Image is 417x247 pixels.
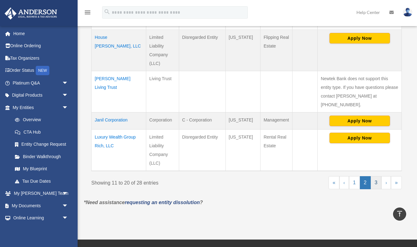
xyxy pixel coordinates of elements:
a: First [329,176,339,189]
a: 1 [349,176,360,189]
a: Previous [339,176,349,189]
a: My Blueprint [9,163,75,175]
a: Platinum Q&Aarrow_drop_down [4,77,78,89]
a: My Entitiesarrow_drop_down [4,101,75,114]
td: Limited Liability Company (LLC) [146,30,179,71]
a: Online Learningarrow_drop_down [4,212,78,224]
a: Next [381,176,391,189]
a: 3 [371,176,382,189]
td: [US_STATE] [225,129,260,171]
img: User Pic [403,8,412,17]
em: *Need assistance ? [84,200,203,205]
a: requesting an entity dissolution [125,200,200,205]
a: Last [391,176,402,189]
td: Management [260,112,292,129]
a: menu [84,11,91,16]
i: vertical_align_top [396,210,403,217]
td: Disregarded Entity [179,30,225,71]
a: My Documentsarrow_drop_down [4,199,78,212]
a: vertical_align_top [393,208,406,221]
a: 2 [360,176,371,189]
img: Anderson Advisors Platinum Portal [3,7,59,20]
span: arrow_drop_down [62,77,75,89]
a: Home [4,27,78,40]
button: Apply Now [329,116,390,126]
td: Flipping Real Estate [260,30,292,71]
td: [US_STATE] [225,30,260,71]
button: Apply Now [329,133,390,143]
td: Newtek Bank does not support this entity type. If you have questions please contact [PERSON_NAME]... [318,71,402,112]
a: Online Ordering [4,40,78,52]
span: arrow_drop_down [62,89,75,102]
a: Binder Walkthrough [9,150,75,163]
td: Rental Real Estate [260,129,292,171]
a: Tax Organizers [4,52,78,64]
a: Order StatusNEW [4,64,78,77]
td: [US_STATE] [225,112,260,129]
button: Apply Now [329,33,390,43]
td: Corporation [146,112,179,129]
a: Entity Change Request [9,138,75,151]
td: Disregarded Entity [179,129,225,171]
a: Tax Due Dates [9,175,75,187]
span: arrow_drop_down [62,224,75,237]
span: arrow_drop_down [62,212,75,225]
a: My [PERSON_NAME] Teamarrow_drop_down [4,187,78,200]
span: arrow_drop_down [62,101,75,114]
a: Overview [9,114,71,126]
td: Janil Corporation [92,112,146,129]
a: Billingarrow_drop_down [4,224,78,236]
td: House [PERSON_NAME], LLC [92,30,146,71]
div: NEW [36,66,49,75]
td: Living Trust [146,71,179,112]
td: C - Corporation [179,112,225,129]
td: Luxury Wealth Group Rich, LLC [92,129,146,171]
div: Showing 11 to 20 of 28 entries [91,176,242,187]
a: CTA Hub [9,126,75,138]
td: [PERSON_NAME] Living Trust [92,71,146,112]
span: arrow_drop_down [62,199,75,212]
td: Limited Liability Company (LLC) [146,129,179,171]
i: menu [84,9,91,16]
span: arrow_drop_down [62,187,75,200]
i: search [104,8,111,15]
a: Digital Productsarrow_drop_down [4,89,78,102]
